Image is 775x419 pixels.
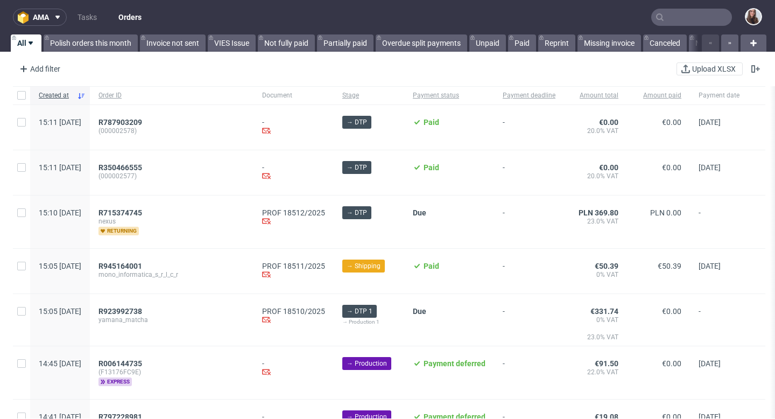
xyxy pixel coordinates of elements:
span: Payment date [699,91,739,100]
span: returning [98,227,139,235]
span: (000002577) [98,172,245,180]
span: express [98,378,132,386]
span: 15:05 [DATE] [39,307,81,316]
span: €0.00 [662,163,681,172]
a: PROF 18512/2025 [262,208,325,217]
span: [DATE] [699,118,721,127]
a: All [11,34,41,52]
span: [DATE] [699,359,721,368]
span: Document [262,91,325,100]
span: €91.50 [595,359,618,368]
span: €0.00 [662,118,681,127]
a: Reprint [538,34,575,52]
img: Sandra Beśka [746,9,761,24]
span: Upload XLSX [690,65,738,73]
span: 23.0% VAT [573,333,618,350]
a: R787903209 [98,118,144,127]
a: Invoice not sent [140,34,206,52]
span: Payment deadline [503,91,555,100]
a: Missing invoice [577,34,641,52]
span: - [503,359,555,386]
span: - [503,118,555,137]
span: nexus [98,217,245,226]
a: Orders [112,9,148,26]
img: logo [18,11,33,24]
span: Paid [424,118,439,127]
span: R923992738 [98,307,142,316]
a: Overdue split payments [376,34,467,52]
span: - [699,307,739,333]
span: Amount total [573,91,618,100]
span: R787903209 [98,118,142,127]
a: Unpaid [469,34,506,52]
span: → DTP [347,163,367,172]
div: - [262,359,325,378]
span: Due [413,307,426,316]
span: - [503,163,555,182]
a: R945164001 [98,262,144,270]
a: VIES Issue [208,34,256,52]
a: R350466555 [98,163,144,172]
span: 0% VAT [573,270,618,279]
button: ama [13,9,67,26]
span: €0.00 [599,118,618,127]
span: 20.0% VAT [573,172,618,180]
span: €0.00 [662,307,681,316]
span: Paid [424,163,439,172]
span: [DATE] [699,262,721,270]
span: 15:11 [DATE] [39,163,81,172]
a: Not fully paid [258,34,315,52]
span: 20.0% VAT [573,127,618,135]
span: €50.39 [595,262,618,270]
span: 23.0% VAT [573,217,618,226]
div: → Production 1 [342,318,396,326]
span: yamana_matcha [98,316,245,324]
button: Upload XLSX [677,62,743,75]
div: - [262,118,325,137]
span: - [503,208,555,235]
a: PROF 18511/2025 [262,262,325,270]
a: Canceled [643,34,687,52]
span: R350466555 [98,163,142,172]
a: Not PL [689,34,725,52]
span: 15:10 [DATE] [39,208,81,217]
span: R945164001 [98,262,142,270]
span: (000002578) [98,127,245,135]
div: - [262,163,325,182]
span: 15:11 [DATE] [39,118,81,127]
span: Created at [39,91,73,100]
span: PLN 0.00 [650,208,681,217]
span: [DATE] [699,163,721,172]
span: ama [33,13,49,21]
span: PLN 369.80 [579,208,618,217]
span: €50.39 [658,262,681,270]
span: Amount paid [636,91,681,100]
span: €0.00 [662,359,681,368]
a: Paid [508,34,536,52]
span: €0.00 [599,163,618,172]
span: mono_informatica_s_r_l_c_r [98,270,245,279]
span: - [503,307,555,333]
span: 14:45 [DATE] [39,359,81,368]
span: Payment deferred [424,359,485,368]
a: Partially paid [317,34,374,52]
a: R715374745 [98,208,144,217]
span: 0% VAT [573,316,618,333]
span: → Production [347,359,387,368]
span: → Shipping [347,261,381,271]
span: → DTP 1 [347,306,372,316]
span: R006144735 [98,359,142,368]
span: R715374745 [98,208,142,217]
a: R923992738 [98,307,144,316]
span: → DTP [347,208,367,218]
span: Stage [342,91,396,100]
span: €331.74 [590,307,618,316]
div: Add filter [15,60,62,78]
a: PROF 18510/2025 [262,307,325,316]
a: R006144735 [98,359,144,368]
span: Due [413,208,426,217]
span: - [699,208,739,235]
span: (F13176FC9E) [98,368,245,376]
span: 15:05 [DATE] [39,262,81,270]
span: 22.0% VAT [573,368,618,376]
